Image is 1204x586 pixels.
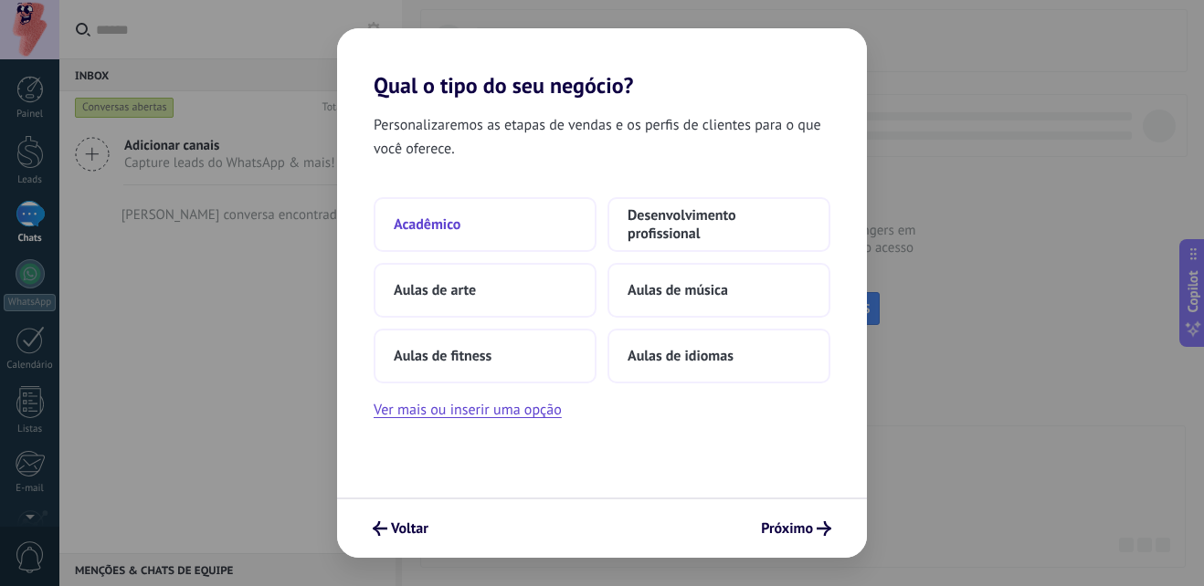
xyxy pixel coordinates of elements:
[337,28,867,99] h2: Qual o tipo do seu negócio?
[394,347,491,365] span: Aulas de fitness
[391,522,428,535] span: Voltar
[607,329,830,383] button: Aulas de idiomas
[394,215,460,234] span: Acadêmico
[753,513,840,544] button: Próximo
[628,206,810,243] span: Desenvolvimento profissional
[364,513,437,544] button: Voltar
[374,113,830,161] span: Personalizaremos as etapas de vendas e os perfis de clientes para o que você oferece.
[628,347,734,365] span: Aulas de idiomas
[374,398,562,422] button: Ver mais ou inserir uma opção
[374,263,597,318] button: Aulas de arte
[374,197,597,252] button: Acadêmico
[607,263,830,318] button: Aulas de música
[628,281,728,299] span: Aulas de música
[374,329,597,383] button: Aulas de fitness
[761,522,813,535] span: Próximo
[607,197,830,252] button: Desenvolvimento profissional
[394,281,476,299] span: Aulas de arte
